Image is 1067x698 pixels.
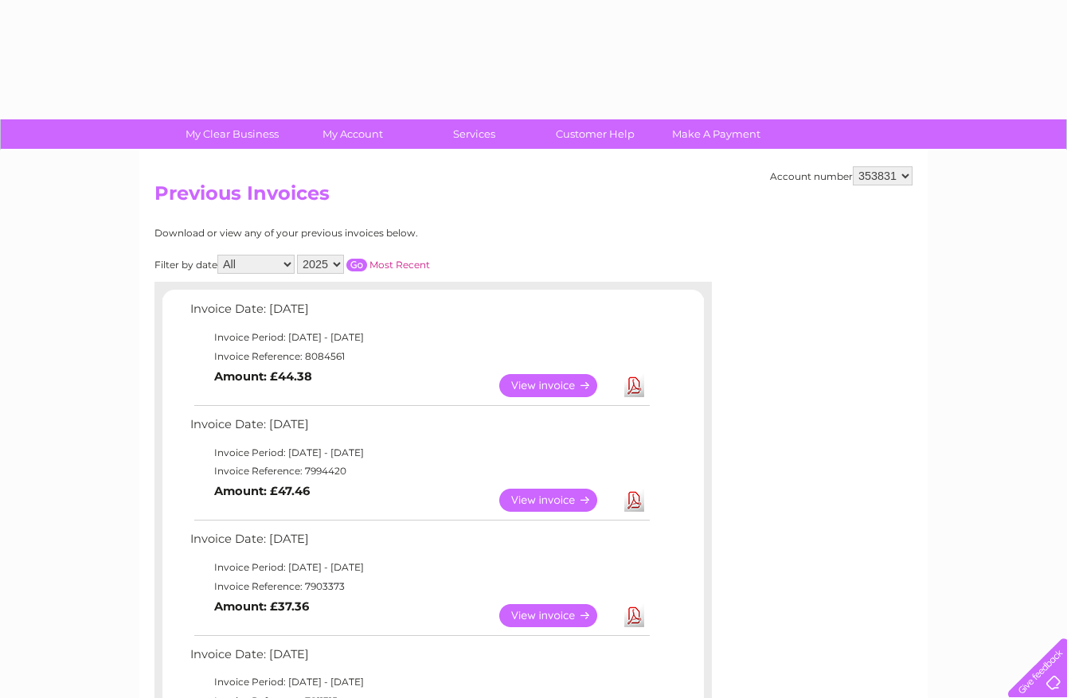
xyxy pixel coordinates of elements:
a: Make A Payment [651,119,782,149]
a: My Account [287,119,419,149]
a: Download [624,604,644,627]
h2: Previous Invoices [154,182,913,213]
td: Invoice Date: [DATE] [186,414,652,443]
td: Invoice Date: [DATE] [186,644,652,673]
a: Services [408,119,540,149]
b: Amount: £44.38 [214,369,312,384]
a: View [499,604,616,627]
td: Invoice Date: [DATE] [186,528,652,558]
a: Download [624,374,644,397]
div: Filter by date [154,255,573,274]
td: Invoice Date: [DATE] [186,298,652,328]
td: Invoice Period: [DATE] - [DATE] [186,328,652,347]
b: Amount: £47.46 [214,484,310,498]
a: My Clear Business [166,119,298,149]
a: View [499,374,616,397]
a: Most Recent [369,259,430,271]
a: View [499,489,616,512]
a: Customer Help [530,119,661,149]
td: Invoice Period: [DATE] - [DATE] [186,443,652,462]
td: Invoice Reference: 7903373 [186,577,652,596]
div: Download or view any of your previous invoices below. [154,228,573,239]
td: Invoice Period: [DATE] - [DATE] [186,558,652,577]
a: Download [624,489,644,512]
td: Invoice Period: [DATE] - [DATE] [186,673,652,692]
b: Amount: £37.36 [214,599,309,614]
td: Invoice Reference: 8084561 [186,347,652,366]
div: Account number [770,166,913,185]
td: Invoice Reference: 7994420 [186,462,652,481]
